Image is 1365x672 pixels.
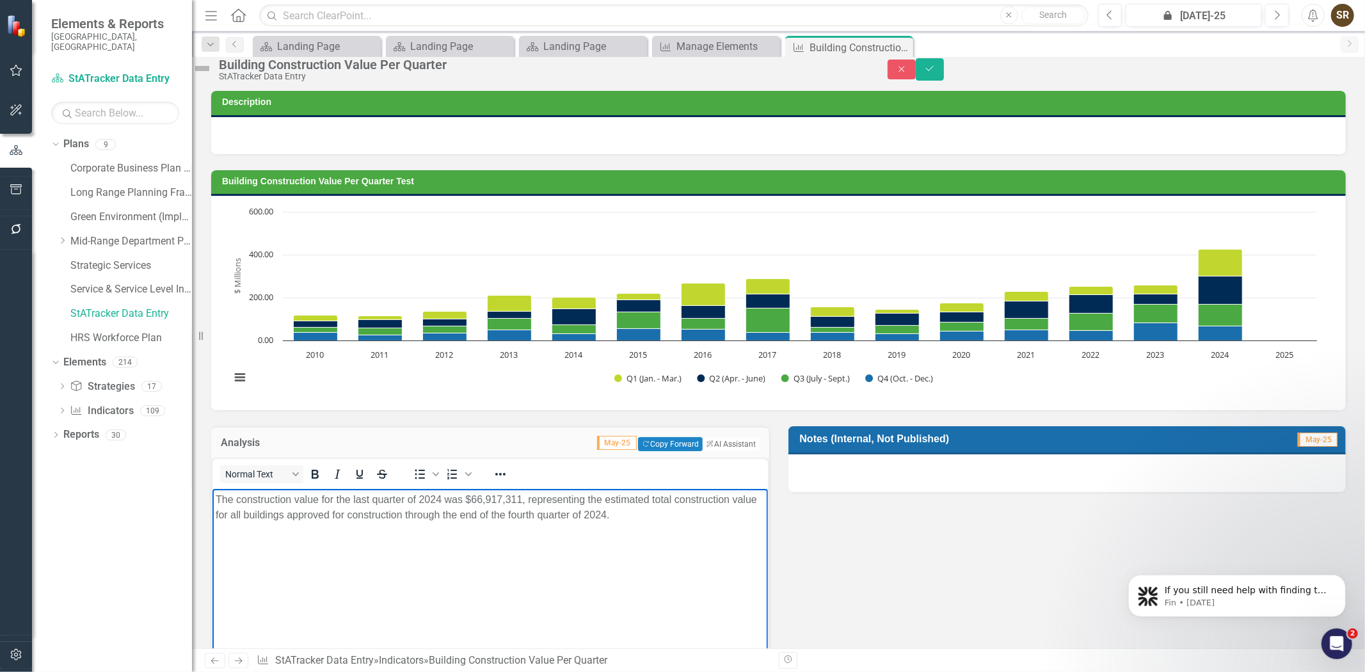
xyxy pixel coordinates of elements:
[436,349,454,360] text: 2012
[1331,4,1354,27] button: SR
[442,465,474,483] div: Numbered list
[63,428,99,442] a: Reports
[70,234,192,249] a: Mid-Range Department Plans
[230,368,248,386] button: View chart menu, Chart
[249,205,273,217] text: 600.00
[746,294,790,308] path: 2017, 65.42. Q2 (Apr. - June).
[70,331,192,346] a: HRS Workforce Plan
[627,372,682,384] text: Q1 (Jan. - Mar.)
[543,38,644,54] div: Landing Page
[51,72,179,86] a: StATracker Data Entry
[1069,314,1114,331] path: 2022, 80.4. Q3 (July - Sept.).
[249,291,273,303] text: 200.00
[51,102,179,124] input: Search Below...
[811,333,855,341] path: 2018, 37.77. Q4 (Oct. - Dec.).
[1005,319,1049,330] path: 2021, 54.04. Q3 (July - Sept.).
[800,433,1223,445] h3: Notes (Internal, Not Published)
[1069,295,1114,314] path: 2022, 87.38. Q2 (Apr. - June).
[888,349,906,360] text: 2019
[638,437,703,451] button: Copy Forward
[1276,349,1294,360] text: 2025
[409,465,441,483] div: Bullet list
[294,316,338,321] path: 2010, 26.85. Q1 (Jan. - Mar.).
[379,654,424,666] a: Indicators
[1021,6,1085,24] button: Search
[1130,8,1257,24] div: [DATE]-25
[95,139,116,150] div: 9
[256,38,378,54] a: Landing Page
[232,259,243,294] text: $ Millions
[552,325,596,334] path: 2014, 42.11. Q3 (July - Sept.).
[759,349,777,360] text: 2017
[63,137,89,152] a: Plans
[1005,330,1049,341] path: 2021, 48.27. Q4 (Oct. - Dec.).
[940,312,984,323] path: 2020, 48.17. Q2 (Apr. - June).
[865,373,934,384] button: Show Q4 (Oct. - Dec.)
[1134,285,1178,294] path: 2023, 42.35. Q1 (Jan. - Mar.).
[1199,276,1243,305] path: 2024, 132.97. Q2 (Apr. - June).
[358,328,403,335] path: 2011, 32.75. Q3 (July - Sept.).
[222,97,1339,107] h3: Description
[294,321,338,328] path: 2010, 29.72. Q2 (Apr. - June).
[676,38,777,54] div: Manage Elements
[219,72,862,81] div: StATracker Data Entry
[249,248,273,260] text: 400.00
[1134,294,1178,305] path: 2023, 49.33. Q2 (Apr. - June).
[488,330,532,341] path: 2013, 48.72. Q4 (Oct. - Dec.).
[294,333,338,341] path: 2010, 37.27. Q4 (Oct. - Dec.).
[222,177,1339,186] h3: Building Construction Value Per Quarter Test
[70,380,134,394] a: Strategies
[1199,305,1243,326] path: 2024, 100.69. Q3 (July - Sept.).
[811,317,855,328] path: 2018, 49.98. Q2 (Apr. - June).
[522,38,644,54] a: Landing Page
[614,373,683,384] button: Show Q1 (Jan. - Mar.)
[423,333,467,341] path: 2012, 35.81. Q4 (Oct. - Dec.).
[140,405,165,416] div: 109
[70,210,192,225] a: Green Environment (Implementation)
[1069,331,1114,341] path: 2022, 46.13. Q4 (Oct. - Dec.).
[781,373,851,384] button: Show Q3 (July - Sept.)
[141,381,162,392] div: 17
[655,38,777,54] a: Manage Elements
[940,303,984,312] path: 2020, 42.29. Q1 (Jan. - Mar.).
[70,161,192,176] a: Corporate Business Plan ([DATE]-[DATE])
[875,314,920,326] path: 2019, 57.13. Q2 (Apr. - June).
[617,329,661,341] path: 2015, 55.02. Q4 (Oct. - Dec.).
[682,319,726,330] path: 2016, 50.44. Q3 (July - Sept.).
[294,328,338,333] path: 2010, 22.87. Q3 (July - Sept.).
[259,4,1089,27] input: Search ClearPoint...
[1018,349,1035,360] text: 2021
[875,334,920,341] path: 2019, 31.99. Q4 (Oct. - Dec.).
[746,308,790,333] path: 2017, 113.47. Q3 (July - Sept.).
[617,312,661,329] path: 2015, 78.69. Q3 (July - Sept.).
[597,436,637,450] span: May-25
[423,312,467,319] path: 2012, 36.01. Q1 (Jan. - Mar.).
[304,465,326,483] button: Bold
[1348,628,1358,639] span: 2
[113,357,138,368] div: 214
[1147,349,1165,360] text: 2023
[1005,301,1049,319] path: 2021, 82.39. Q2 (Apr. - June).
[257,653,769,668] div: » »
[307,349,324,360] text: 2010
[358,335,403,341] path: 2011, 24.14. Q4 (Oct. - Dec.).
[1039,10,1067,20] span: Search
[220,465,303,483] button: Block Normal Text
[488,312,532,319] path: 2013, 31.57. Q2 (Apr. - June).
[682,306,726,319] path: 2016, 58.95. Q2 (Apr. - June).
[488,296,532,312] path: 2013, 74.36. Q1 (Jan. - Mar.).
[1069,287,1114,295] path: 2022, 37.9. Q1 (Jan. - Mar.).
[224,205,1323,397] svg: Interactive chart
[1298,433,1337,447] span: May-25
[617,294,661,300] path: 2015, 30.54. Q1 (Jan. - Mar.).
[106,429,126,440] div: 30
[875,326,920,334] path: 2019, 38.57. Q3 (July - Sept.).
[63,355,106,370] a: Elements
[192,58,212,79] img: Not Defined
